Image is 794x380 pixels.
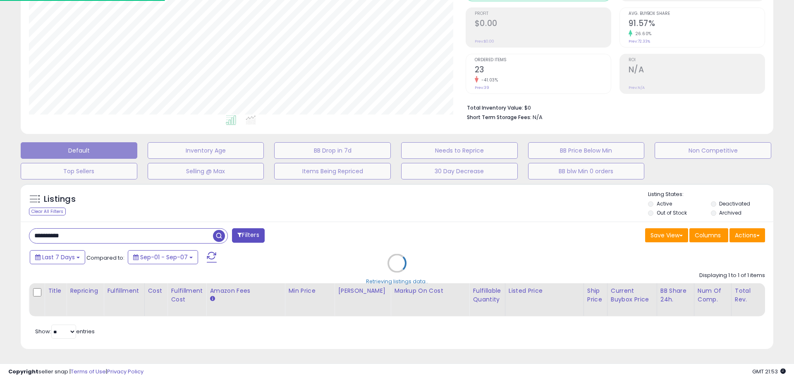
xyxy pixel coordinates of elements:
div: Retrieving listings data.. [366,277,428,285]
h2: N/A [629,65,765,76]
span: 2025-09-15 21:53 GMT [752,368,786,375]
h2: 91.57% [629,19,765,30]
b: Short Term Storage Fees: [467,114,531,121]
div: seller snap | | [8,368,143,376]
button: BB Drop in 7d [274,142,391,159]
a: Terms of Use [71,368,106,375]
b: Total Inventory Value: [467,104,523,111]
span: Avg. Buybox Share [629,12,765,16]
button: Top Sellers [21,163,137,179]
h2: 23 [475,65,611,76]
a: Privacy Policy [107,368,143,375]
button: Items Being Repriced [274,163,391,179]
small: Prev: 72.33% [629,39,650,44]
span: Ordered Items [475,58,611,62]
small: Prev: 39 [475,85,489,90]
button: 30 Day Decrease [401,163,518,179]
small: 26.60% [632,31,652,37]
h2: $0.00 [475,19,611,30]
button: Inventory Age [148,142,264,159]
strong: Copyright [8,368,38,375]
span: ROI [629,58,765,62]
small: -41.03% [478,77,498,83]
small: Prev: N/A [629,85,645,90]
button: BB blw Min 0 orders [528,163,645,179]
span: Profit [475,12,611,16]
button: Selling @ Max [148,163,264,179]
li: $0 [467,102,759,112]
button: Default [21,142,137,159]
span: N/A [533,113,543,121]
button: Non Competitive [655,142,771,159]
button: BB Price Below Min [528,142,645,159]
button: Needs to Reprice [401,142,518,159]
small: Prev: $0.00 [475,39,494,44]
